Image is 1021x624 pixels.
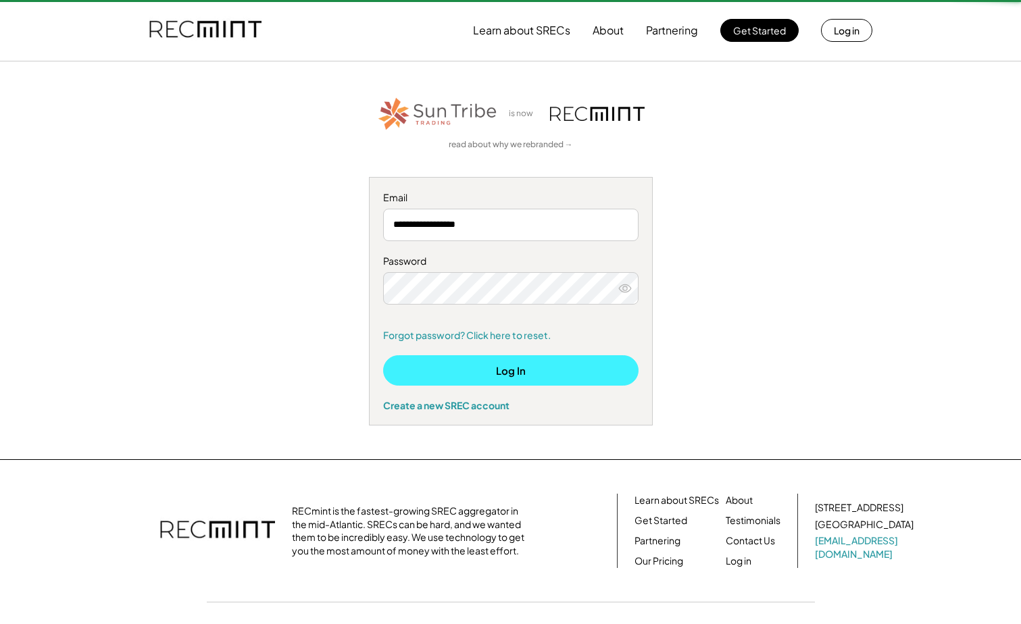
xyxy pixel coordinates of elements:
[634,514,687,527] a: Get Started
[473,17,570,44] button: Learn about SRECs
[726,554,751,568] a: Log in
[593,17,624,44] button: About
[634,534,680,548] a: Partnering
[160,507,275,554] img: recmint-logotype%403x.png
[815,501,903,515] div: [STREET_ADDRESS]
[726,534,775,548] a: Contact Us
[550,107,645,121] img: recmint-logotype%403x.png
[383,399,639,411] div: Create a new SREC account
[383,355,639,386] button: Log In
[383,191,639,205] div: Email
[720,19,799,42] button: Get Started
[149,7,262,53] img: recmint-logotype%403x.png
[505,108,543,120] div: is now
[634,554,683,568] a: Our Pricing
[646,17,698,44] button: Partnering
[726,514,780,527] a: Testimonials
[292,504,532,557] div: RECmint is the fastest-growing SREC aggregator in the mid-Atlantic. SRECs can be hard, and we wan...
[377,95,499,132] img: STT_Horizontal_Logo%2B-%2BColor.png
[726,494,753,507] a: About
[383,255,639,268] div: Password
[815,518,914,531] div: [GEOGRAPHIC_DATA]
[634,494,719,507] a: Learn about SRECs
[815,534,916,561] a: [EMAIL_ADDRESS][DOMAIN_NAME]
[383,329,639,342] a: Forgot password? Click here to reset.
[821,19,872,42] button: Log in
[449,139,573,151] a: read about why we rebranded →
